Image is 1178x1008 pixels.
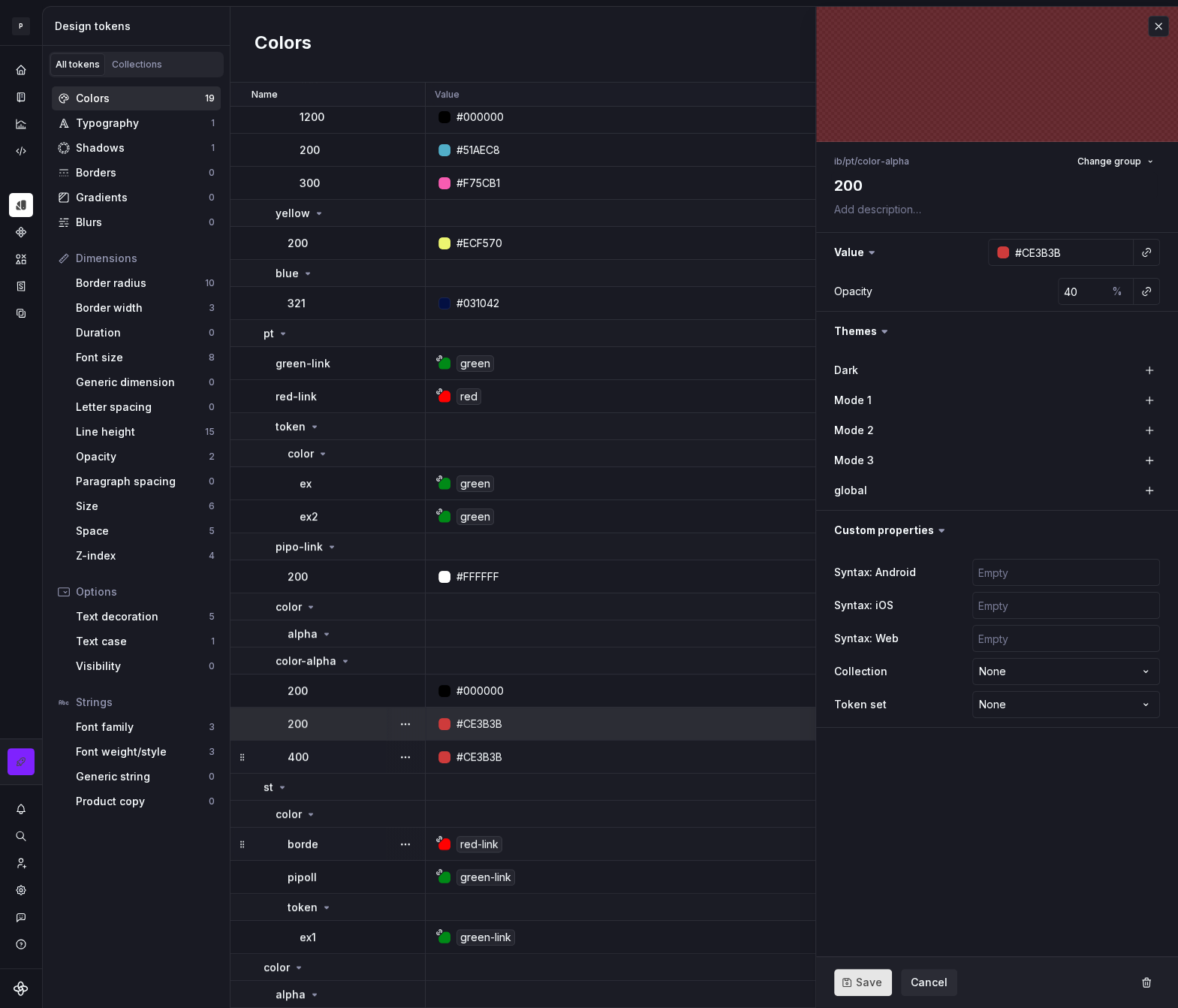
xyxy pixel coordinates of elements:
div: #FFFFFF [456,569,499,584]
a: Components [9,220,33,244]
label: Token set [834,697,887,712]
div: Generic dimension [76,375,209,390]
div: Shadows [76,140,211,155]
a: Space5 [70,519,221,543]
div: 6 [209,500,215,512]
div: #031042 [456,296,499,311]
div: Blurs [76,215,209,230]
label: Mode 1 [834,393,872,408]
label: Syntax: iOS [834,598,893,613]
a: Colors19 [52,86,221,110]
div: #ECF570 [456,236,502,251]
div: Data sources [9,301,33,325]
a: Font weight/style3 [70,740,221,764]
p: alpha [288,626,318,641]
li: pt [845,155,854,167]
a: Borders0 [52,161,221,185]
a: Storybook stories [9,274,33,298]
a: Blurs0 [52,210,221,234]
p: 200 [288,569,308,584]
p: 200 [288,684,308,699]
a: Font family3 [70,715,221,739]
div: Code automation [9,139,33,163]
a: Design tokens [9,193,33,217]
div: 0 [209,376,215,388]
div: Border width [76,300,209,315]
div: Settings [9,878,33,902]
div: Product copy [76,794,209,809]
a: Size6 [70,494,221,518]
div: Duration [76,325,209,340]
div: #CE3B3B [456,717,502,732]
input: e.g. #000000 [1009,239,1134,266]
div: 0 [209,216,215,228]
div: 0 [209,771,215,783]
button: Search ⌘K [9,824,33,848]
div: P [12,17,30,35]
p: alpha [276,987,306,1002]
a: Product copy0 [70,789,221,813]
div: 1 [211,635,215,647]
div: Font weight/style [76,744,209,759]
p: 321 [288,296,306,311]
p: st [264,780,273,795]
label: Syntax: Web [834,631,899,646]
a: Paragraph spacing0 [70,469,221,493]
li: / [854,155,857,167]
a: Text decoration5 [70,605,221,629]
a: Visibility0 [70,654,221,678]
a: Border width3 [70,296,221,320]
a: Font size8 [70,346,221,370]
p: 300 [300,176,320,191]
p: ex2 [300,509,318,524]
div: 15 [205,426,215,438]
p: pipoII [288,870,317,885]
div: Size [76,499,209,514]
div: Invite team [9,851,33,875]
div: Space [76,524,209,539]
a: Opacity2 [70,445,221,469]
p: ex [300,476,312,491]
div: Z-index [76,548,209,563]
button: Cancel [901,969,957,996]
div: Font family [76,720,209,735]
li: / [842,155,845,167]
div: #CE3B3B [456,750,502,765]
div: 3 [209,721,215,733]
p: green-link [276,356,330,371]
div: 3 [209,746,215,758]
div: Contact support [9,905,33,929]
div: green [456,509,494,525]
p: color [276,807,302,822]
div: All tokens [56,59,100,71]
p: color-alpha [276,653,336,668]
div: Opacity [76,449,209,464]
a: Letter spacing0 [70,395,221,419]
div: red-link [456,836,502,853]
label: Mode 3 [834,453,874,468]
div: 2 [209,451,215,463]
p: color [264,960,290,975]
div: Font size [76,350,209,365]
p: 200 [300,143,320,158]
a: Line height15 [70,420,221,444]
div: 1 [211,117,215,129]
button: Notifications [9,797,33,821]
textarea: 200 [831,172,1157,199]
div: #51AEC8 [456,143,500,158]
button: Change group [1071,151,1160,172]
div: 0 [209,475,215,487]
span: Cancel [911,975,948,990]
div: #F75CB1 [456,176,500,191]
p: 200 [288,717,308,732]
div: green-link [456,929,515,946]
p: Value [435,89,459,101]
a: Z-index4 [70,544,221,568]
p: blue [276,266,299,281]
div: 1 [211,142,215,154]
div: #000000 [456,684,504,699]
div: green [456,355,494,372]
